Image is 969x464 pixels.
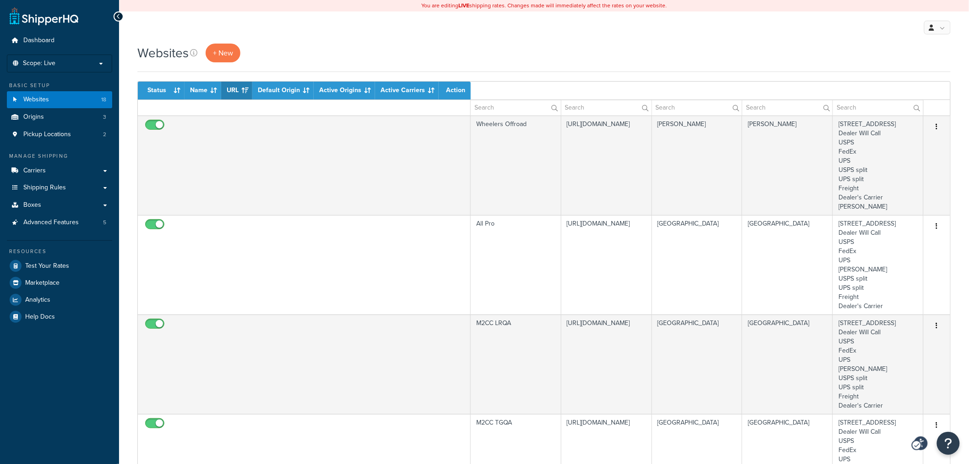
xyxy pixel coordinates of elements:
[833,116,924,215] td: [STREET_ADDRESS] Dealer Will Call USPS FedEx UPS USPS split UPS split Freight Dealer's Carrier [P...
[7,197,112,214] a: Boxes
[7,248,112,255] div: Resources
[23,113,44,121] span: Origins
[652,100,742,116] input: Search
[458,1,469,10] b: LIVE
[7,214,112,231] a: Advanced Features 5
[138,82,185,99] th: Status: activate to sort column ascending
[7,32,112,49] a: Dashboard
[924,21,951,34] a: Account
[833,100,923,116] input: Search
[561,116,652,215] td: [URL][DOMAIN_NAME]
[931,319,943,333] button: Menu
[23,60,55,67] span: Scope: Live
[138,82,471,99] tr: Breadcrumbs
[561,100,652,116] input: Search
[23,167,46,175] span: Carriers
[190,47,200,60] a: No Description
[375,82,439,99] th: Active Carriers: activate to sort column ascending
[7,309,112,325] a: Help Docs
[652,116,743,215] td: [PERSON_NAME]
[561,315,652,414] td: [URL][DOMAIN_NAME]
[833,215,924,315] td: [STREET_ADDRESS] Dealer Will Call USPS FedEx UPS [PERSON_NAME] USPS split UPS split Freight Deale...
[7,126,112,143] a: Pickup Locations 2
[937,432,960,455] button: Open Resource Center
[103,113,106,121] span: 3
[7,179,112,196] a: Shipping Rules
[742,100,833,116] input: Search
[213,48,233,58] span: + New
[137,44,189,62] h1: Websites
[7,152,112,160] div: Manage Shipping
[221,82,252,99] th: URL: activate to sort column ascending
[561,215,652,315] td: [URL][DOMAIN_NAME]
[471,100,561,116] input: Search
[7,32,112,325] ul: Main Menu
[7,109,112,126] a: Origins 3
[185,82,221,99] th: Name: activate to sort column ascending
[23,184,66,192] span: Shipping Rules
[471,315,561,414] td: M2CC LRQA
[931,418,943,433] button: Menu
[314,82,375,99] th: Active Origins: activate to sort column ascending
[25,262,69,270] span: Test Your Rates
[7,292,112,308] a: Analytics
[252,82,314,99] th: Default Origin: activate to sort column ascending
[652,215,743,315] td: [GEOGRAPHIC_DATA]
[103,219,106,226] span: 5
[25,279,60,287] span: Marketplace
[742,215,833,315] td: [GEOGRAPHIC_DATA]
[103,131,106,138] span: 2
[101,96,106,104] span: 18
[471,215,561,315] td: All Pro
[25,313,55,321] span: Help Docs
[23,219,79,226] span: Advanced Features
[23,131,71,138] span: Pickup Locations
[742,315,833,414] td: [GEOGRAPHIC_DATA]
[7,162,112,179] a: Carriers
[652,315,743,414] td: [GEOGRAPHIC_DATA]
[931,219,943,234] button: Menu
[206,44,240,62] a: + New
[931,120,943,134] button: Menu
[7,82,112,89] div: Basic Setup
[471,116,561,215] td: Wheelers Offroad
[7,91,112,108] a: Websites 18
[23,96,49,104] span: Websites
[833,315,924,414] td: [STREET_ADDRESS] Dealer Will Call USPS FedEx UPS [PERSON_NAME] USPS split UPS split Freight Deale...
[23,201,41,209] span: Boxes
[10,7,78,25] a: ShipperHQ Home
[25,296,50,304] span: Analytics
[742,116,833,215] td: [PERSON_NAME]
[23,37,54,44] span: Dashboard
[7,275,112,291] a: Marketplace
[7,258,112,274] a: Test Your Rates
[439,82,471,99] th: Action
